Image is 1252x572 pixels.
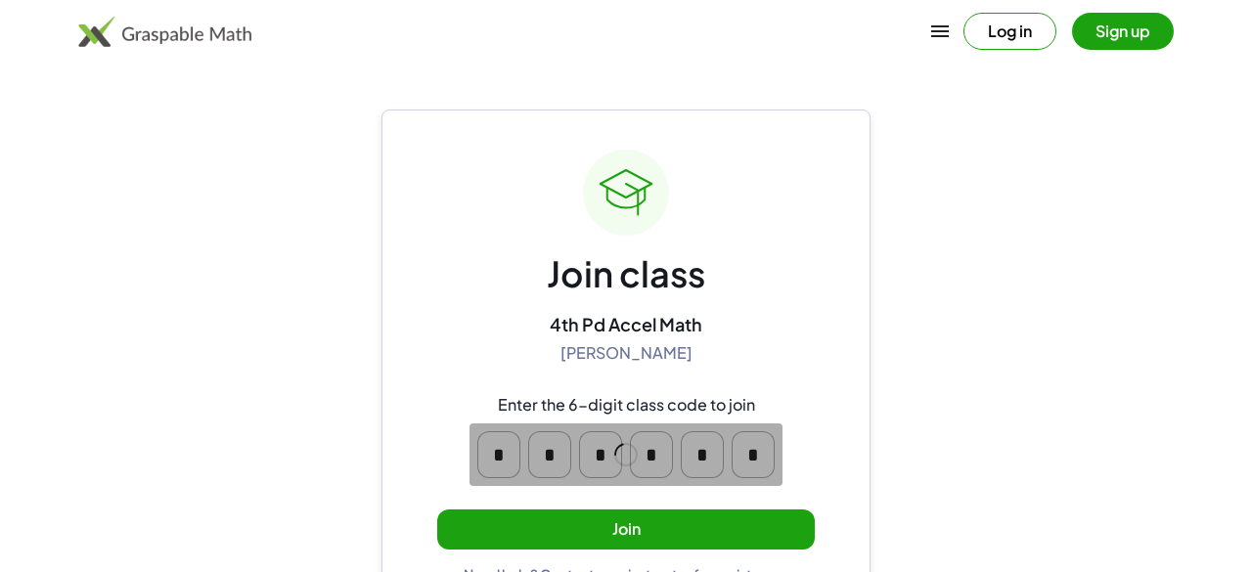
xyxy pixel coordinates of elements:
[547,251,705,297] div: Join class
[963,13,1056,50] button: Log in
[560,343,693,364] div: [PERSON_NAME]
[1072,13,1174,50] button: Sign up
[550,313,702,335] div: 4th Pd Accel Math
[498,395,755,416] div: Enter the 6-digit class code to join
[437,509,815,550] button: Join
